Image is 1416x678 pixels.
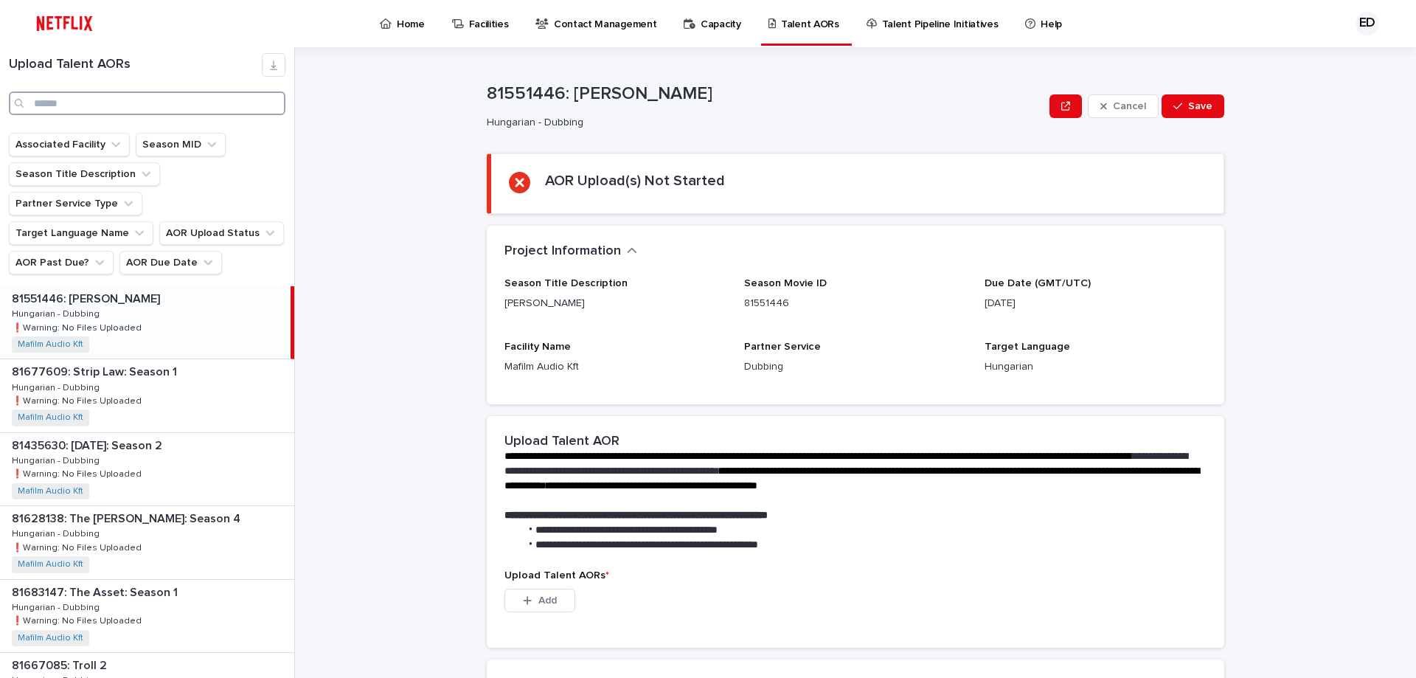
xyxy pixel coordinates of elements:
img: ifQbXi3ZQGMSEF7WDB7W [29,9,100,38]
span: Due Date (GMT/UTC) [985,278,1091,288]
p: ❗️Warning: No Files Uploaded [12,466,145,480]
span: Cancel [1113,101,1146,111]
p: 81551446: [PERSON_NAME] [487,83,1044,105]
a: Mafilm Audio Kft [18,486,83,497]
p: Hungarian - Dubbing [12,306,103,319]
p: Mafilm Audio Kft [504,359,726,375]
h2: AOR Upload(s) Not Started [545,172,725,190]
span: Season Title Description [504,278,628,288]
button: Associated Facility [9,133,130,156]
p: Hungarian - Dubbing [12,453,103,466]
button: AOR Upload Status [159,221,284,245]
p: ❗️Warning: No Files Uploaded [12,613,145,626]
h1: Upload Talent AORs [9,57,262,73]
span: Partner Service [744,342,821,352]
p: Hungarian [985,359,1207,375]
a: Mafilm Audio Kft [18,633,83,643]
p: Hungarian - Dubbing [487,117,1038,129]
p: 81667085: Troll 2 [12,656,110,673]
p: 81683147: The Asset: Season 1 [12,583,181,600]
p: Dubbing [744,359,966,375]
button: Target Language Name [9,221,153,245]
p: ❗️Warning: No Files Uploaded [12,540,145,553]
p: Hungarian - Dubbing [12,380,103,393]
p: 81628138: The [PERSON_NAME]: Season 4 [12,509,243,526]
p: 81677609: Strip Law: Season 1 [12,362,180,379]
span: Target Language [985,342,1070,352]
span: Save [1188,101,1212,111]
a: Mafilm Audio Kft [18,412,83,423]
p: ❗️Warning: No Files Uploaded [12,320,145,333]
p: [DATE] [985,296,1207,311]
h2: Project Information [504,243,621,260]
p: 81551446: [PERSON_NAME] [12,289,163,306]
input: Search [9,91,285,115]
button: Partner Service Type [9,192,142,215]
span: Add [538,595,557,606]
p: ❗️Warning: No Files Uploaded [12,393,145,407]
p: Hungarian - Dubbing [12,526,103,539]
span: Upload Talent AORs [504,570,609,581]
h2: Upload Talent AOR [504,434,619,450]
button: Cancel [1088,94,1159,118]
button: Save [1162,94,1224,118]
button: Season Title Description [9,162,160,186]
p: Hungarian - Dubbing [12,600,103,613]
a: Mafilm Audio Kft [18,559,83,570]
span: Facility Name [504,342,571,352]
button: Season MID [136,133,226,156]
span: Season Movie ID [744,278,827,288]
p: 81435630: [DATE]: Season 2 [12,436,165,453]
a: Mafilm Audio Kft [18,339,83,350]
p: 81551446 [744,296,966,311]
button: AOR Past Due? [9,251,114,274]
button: Add [504,589,575,612]
button: AOR Due Date [119,251,222,274]
p: [PERSON_NAME] [504,296,726,311]
div: ED [1356,12,1379,35]
button: Project Information [504,243,637,260]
